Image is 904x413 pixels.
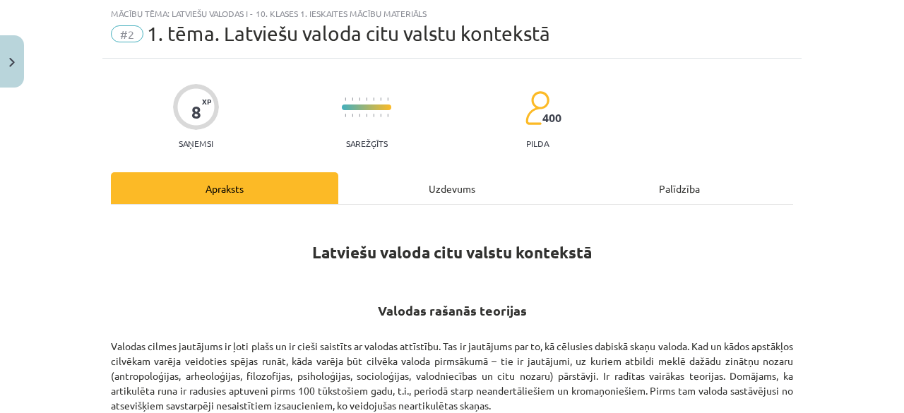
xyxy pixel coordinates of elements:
[366,97,367,101] img: icon-short-line-57e1e144782c952c97e751825c79c345078a6d821885a25fce030b3d8c18986b.svg
[345,114,346,117] img: icon-short-line-57e1e144782c952c97e751825c79c345078a6d821885a25fce030b3d8c18986b.svg
[345,97,346,101] img: icon-short-line-57e1e144782c952c97e751825c79c345078a6d821885a25fce030b3d8c18986b.svg
[380,97,381,101] img: icon-short-line-57e1e144782c952c97e751825c79c345078a6d821885a25fce030b3d8c18986b.svg
[566,172,793,204] div: Palīdzība
[542,112,561,124] span: 400
[373,114,374,117] img: icon-short-line-57e1e144782c952c97e751825c79c345078a6d821885a25fce030b3d8c18986b.svg
[373,97,374,101] img: icon-short-line-57e1e144782c952c97e751825c79c345078a6d821885a25fce030b3d8c18986b.svg
[359,97,360,101] img: icon-short-line-57e1e144782c952c97e751825c79c345078a6d821885a25fce030b3d8c18986b.svg
[366,114,367,117] img: icon-short-line-57e1e144782c952c97e751825c79c345078a6d821885a25fce030b3d8c18986b.svg
[111,172,338,204] div: Apraksts
[352,97,353,101] img: icon-short-line-57e1e144782c952c97e751825c79c345078a6d821885a25fce030b3d8c18986b.svg
[338,172,566,204] div: Uzdevums
[525,90,549,126] img: students-c634bb4e5e11cddfef0936a35e636f08e4e9abd3cc4e673bd6f9a4125e45ecb1.svg
[378,302,527,318] strong: Valodas rašanās teorijas
[380,114,381,117] img: icon-short-line-57e1e144782c952c97e751825c79c345078a6d821885a25fce030b3d8c18986b.svg
[111,25,143,42] span: #2
[346,138,388,148] p: Sarežģīts
[352,114,353,117] img: icon-short-line-57e1e144782c952c97e751825c79c345078a6d821885a25fce030b3d8c18986b.svg
[111,8,793,18] div: Mācību tēma: Latviešu valodas i - 10. klases 1. ieskaites mācību materiāls
[9,58,15,67] img: icon-close-lesson-0947bae3869378f0d4975bcd49f059093ad1ed9edebbc8119c70593378902aed.svg
[173,138,219,148] p: Saņemsi
[191,102,201,122] div: 8
[312,242,592,263] strong: Latviešu valoda citu valstu kontekstā
[359,114,360,117] img: icon-short-line-57e1e144782c952c97e751825c79c345078a6d821885a25fce030b3d8c18986b.svg
[526,138,549,148] p: pilda
[202,97,211,105] span: XP
[387,97,388,101] img: icon-short-line-57e1e144782c952c97e751825c79c345078a6d821885a25fce030b3d8c18986b.svg
[387,114,388,117] img: icon-short-line-57e1e144782c952c97e751825c79c345078a6d821885a25fce030b3d8c18986b.svg
[147,22,550,45] span: 1. tēma. Latviešu valoda citu valstu kontekstā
